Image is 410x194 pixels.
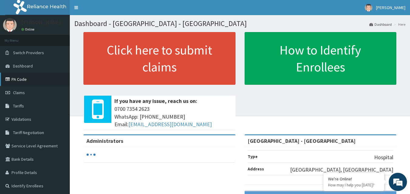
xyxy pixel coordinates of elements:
span: Tariff Negotiation [13,130,44,135]
a: [EMAIL_ADDRESS][DOMAIN_NAME] [128,121,212,128]
span: Dashboard [13,63,33,69]
p: Hospital [374,153,393,161]
b: Administrators [86,137,123,144]
span: 0700 7354 2623 WhatsApp: [PHONE_NUMBER] Email: [114,105,232,128]
a: How to Identify Enrollees [245,32,397,85]
b: Address [248,166,264,172]
p: How may I help you today? [328,182,380,188]
div: We're Online! [328,176,380,182]
p: [GEOGRAPHIC_DATA], [GEOGRAPHIC_DATA] [290,166,393,174]
a: Dashboard [369,22,392,27]
img: User Image [3,18,17,32]
span: Tariffs [13,103,24,109]
p: [PERSON_NAME] [21,20,61,25]
img: User Image [365,4,372,12]
a: Click here to submit claims [83,32,235,85]
b: If you have any issue, reach us on: [114,97,197,104]
svg: audio-loading [86,150,96,159]
b: Type [248,154,258,159]
h1: Dashboard - [GEOGRAPHIC_DATA] - [GEOGRAPHIC_DATA] [74,20,405,28]
span: [PERSON_NAME] [376,5,405,10]
span: Claims [13,90,25,95]
span: Switch Providers [13,50,44,55]
li: Here [392,22,405,27]
strong: [GEOGRAPHIC_DATA] - [GEOGRAPHIC_DATA] [248,137,356,144]
a: Online [21,27,36,31]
